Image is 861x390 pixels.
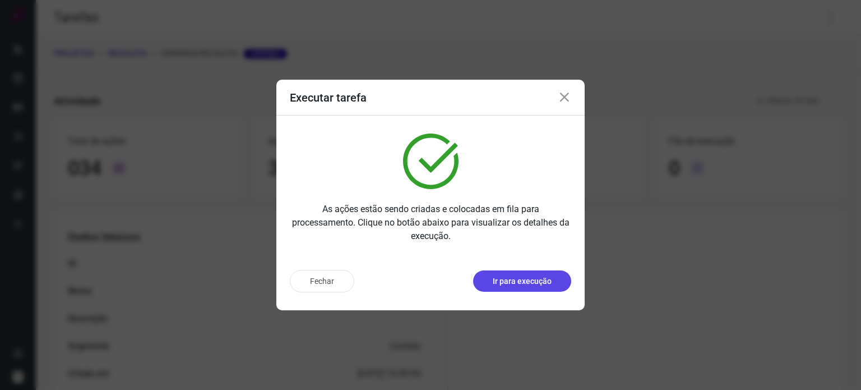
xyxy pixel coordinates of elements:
p: Ir para execução [493,276,552,287]
img: verified.svg [403,134,459,189]
button: Ir para execução [473,270,571,292]
h3: Executar tarefa [290,91,367,104]
button: Fechar [290,270,354,292]
p: As ações estão sendo criadas e colocadas em fila para processamento. Clique no botão abaixo para ... [290,203,571,243]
